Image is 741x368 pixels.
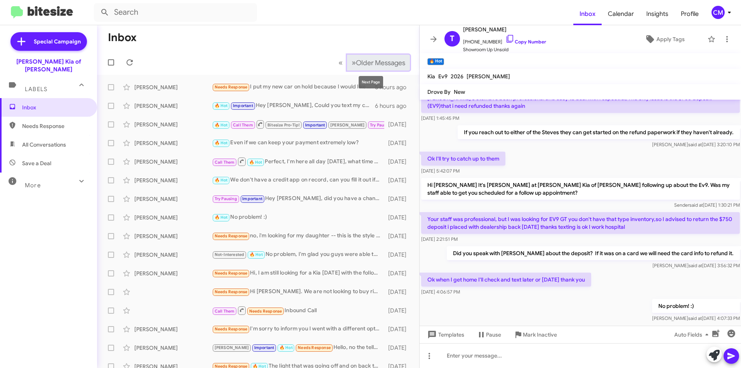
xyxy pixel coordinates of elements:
div: [DATE] [384,158,413,166]
a: Special Campaign [10,32,87,51]
span: Mark Inactive [523,328,557,342]
span: [PERSON_NAME] [DATE] 3:56:32 PM [652,263,739,268]
span: 🔥 Hot [215,140,228,145]
span: 🔥 Hot [215,178,228,183]
span: Important [254,345,274,350]
span: [DATE] 1:45:45 PM [421,115,459,121]
span: Important [242,196,262,201]
span: 🔥 Hot [215,215,228,220]
span: Important [305,123,325,128]
span: Call Them [215,160,235,165]
div: [PERSON_NAME] [134,102,212,110]
div: No problem, I'm glad you guys were able to connect, I'll put notes in my system about that. :) Ha... [212,250,384,259]
span: T [450,33,455,45]
span: 🔥 Hot [250,252,263,257]
div: I'm sorry to inform you I went with a different option. Thank you for reaching out [212,325,384,333]
h1: Inbox [108,31,137,44]
span: Call Them [233,123,253,128]
span: Inbox [22,104,88,111]
span: Bitesize Pro-Tip! [267,123,300,128]
span: Special Campaign [34,38,81,45]
span: All Conversations [22,141,66,149]
button: Previous [334,55,347,71]
p: Ok when I get home I'll check and text later or [DATE] thank you [421,273,591,287]
p: Ok I'll try to catch up to them [421,152,505,166]
div: [DATE] [384,251,413,259]
span: Needs Response [249,309,282,314]
div: [PERSON_NAME] [134,83,212,91]
div: Next Page [359,76,383,88]
span: 🔥 Hot [215,123,228,128]
div: We don't have a credit app on record, can you fill it out if i send you the link? [212,176,384,185]
span: Ev9 [438,73,448,80]
div: Hi, I am still looking for a Kia [DATE] with the following config: SX-Prestige Hybrid Exterior: I... [212,269,384,278]
span: said at [688,315,701,321]
div: [DATE] [384,270,413,277]
span: Important [233,103,253,108]
div: [DATE] [384,325,413,333]
p: Your staff was professional, but I was looking for EV9 GT you don't have that type inventory,so I... [421,212,740,234]
div: [DATE] [384,344,413,352]
div: Even if we can keep your payment extremely low? [212,138,384,147]
div: [PERSON_NAME] [134,232,212,240]
a: Copy Number [505,39,546,45]
span: [DATE] 2:21:51 PM [421,236,458,242]
span: Auto Fields [674,328,711,342]
div: [DATE] [384,232,413,240]
div: [DATE] [384,307,413,314]
div: CM [711,6,725,19]
div: [PERSON_NAME] [134,270,212,277]
div: [PERSON_NAME] [134,214,212,221]
div: [DATE] [384,176,413,184]
div: Hey [PERSON_NAME], did you have a chance to check out the link I sent you? [212,194,384,203]
div: [PERSON_NAME] [134,176,212,184]
div: [DATE] [384,139,413,147]
p: No problem! :) [652,299,739,313]
a: Inbox [573,3,602,25]
a: Calendar [602,3,640,25]
div: [PERSON_NAME] [134,325,212,333]
div: [DATE] [384,214,413,221]
span: [DATE] 5:42:07 PM [421,168,460,174]
a: Profile [675,3,705,25]
p: Hi [PERSON_NAME] It's [PERSON_NAME] at [PERSON_NAME] Kia of [PERSON_NAME] following up about the ... [421,178,740,200]
span: Needs Response [215,271,248,276]
span: Needs Response [215,289,248,294]
span: [PERSON_NAME] [463,25,546,34]
div: [PERSON_NAME] [134,121,212,128]
span: 🔥 Hot [279,345,293,350]
span: [PERSON_NAME] [DATE] 3:20:10 PM [652,142,739,147]
div: [PERSON_NAME] [134,344,212,352]
span: [PHONE_NUMBER] [463,34,546,46]
span: said at [689,202,703,208]
span: Needs Response [215,85,248,90]
span: [DATE] 4:06:57 PM [421,289,460,295]
div: [DATE] [384,121,413,128]
div: I put my new car on hold because I would like 10% off the sticker and 15k for my2022 alpha [PERSO... [212,83,375,92]
button: Apply Tags [625,32,704,46]
span: [PERSON_NAME] [215,345,249,350]
span: Labels [25,86,47,93]
span: said at [688,263,702,268]
div: [PERSON_NAME] [134,251,212,259]
span: » [352,58,356,67]
span: Needs Response [22,122,88,130]
span: Call Them [215,309,235,314]
div: No problem! :) [212,213,384,222]
span: Showroom Up Unsold [463,46,546,54]
span: Try Pausing [215,196,237,201]
span: « [338,58,343,67]
span: 🔥 Hot [215,103,228,108]
span: [PERSON_NAME] [330,123,365,128]
span: Save a Deal [22,159,51,167]
div: Hey [PERSON_NAME], Could you text my cell when you’re on the way to the dealership? I’m going to ... [212,101,375,110]
div: [PERSON_NAME] [134,158,212,166]
span: Needs Response [215,327,248,332]
a: Insights [640,3,675,25]
div: No I have no idea I was seeing if you have one coming [212,119,384,129]
div: Hello, no the telluride S that might have been in our budget sold. [212,343,384,352]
